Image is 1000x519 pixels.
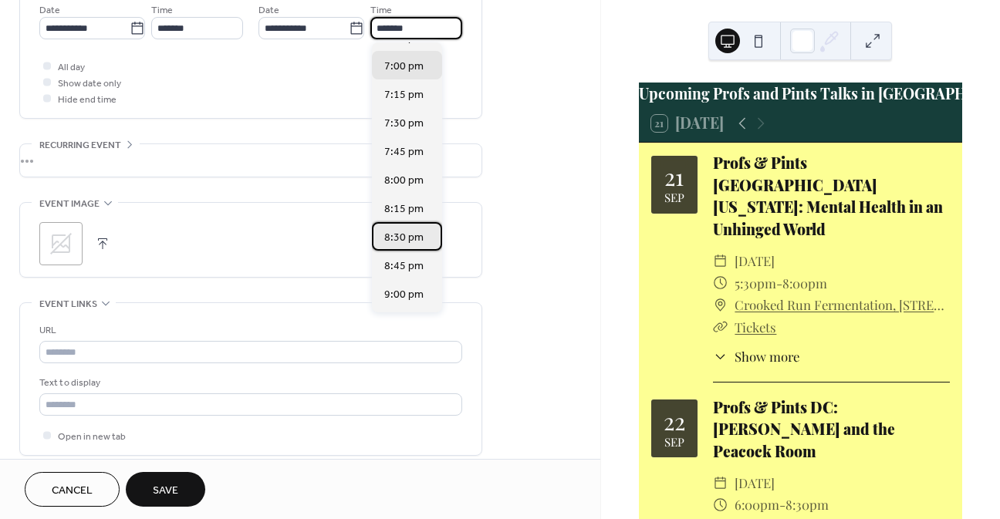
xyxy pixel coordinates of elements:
span: Event image [39,196,100,212]
div: Text to display [39,375,459,391]
div: 21 [664,165,684,188]
button: Cancel [25,472,120,507]
div: ; [39,222,83,265]
div: Sep [664,436,684,448]
div: ​ [713,347,728,366]
div: ​ [713,494,728,516]
span: Date [258,2,279,19]
span: Time [370,2,392,19]
a: Tickets [735,318,776,335]
div: Sep [664,192,684,204]
div: 22 [664,409,685,433]
span: 7:15 pm [384,87,424,103]
span: 6:00pm [735,494,779,516]
span: Recurring event [39,137,121,153]
span: 8:00pm [782,272,827,295]
span: Cancel [52,483,93,499]
span: Show date only [58,76,121,92]
span: All day [58,59,85,76]
span: Hide end time [58,92,117,108]
div: ​ [713,316,728,339]
span: Event links [39,296,97,312]
button: ​Show more [713,347,800,366]
span: [DATE] [735,250,775,272]
span: 7:30 pm [384,116,424,132]
div: ​ [713,294,728,316]
span: 7:45 pm [384,144,424,160]
div: ​ [713,250,728,272]
span: Time [151,2,173,19]
div: URL [39,322,459,339]
span: Date [39,2,60,19]
span: 9:00 pm [384,287,424,303]
span: 8:15 pm [384,201,424,217]
div: ​ [713,472,728,494]
div: Upcoming Profs and Pints Talks in [GEOGRAPHIC_DATA][US_STATE] [639,83,962,105]
a: Profs & Pints DC: [PERSON_NAME] and the Peacock Room [713,397,895,462]
span: 8:30 pm [384,230,424,246]
span: Show more [735,347,799,366]
span: [DATE] [735,472,775,494]
span: Save [153,483,178,499]
button: Save [126,472,205,507]
span: 8:00 pm [384,173,424,189]
span: Open in new tab [58,429,126,445]
div: ••• [20,144,481,177]
a: Crooked Run Fermentation, [STREET_ADDRESS][PERSON_NAME] [735,294,950,316]
span: - [776,272,782,295]
span: 8:45 pm [384,258,424,275]
div: ​ [713,272,728,295]
span: 8:30pm [785,494,829,516]
a: Profs & Pints [GEOGRAPHIC_DATA][US_STATE]: Mental Health in an Unhinged World [713,153,943,239]
span: - [779,494,785,516]
span: 7:00 pm [384,59,424,75]
span: 5:30pm [735,272,776,295]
